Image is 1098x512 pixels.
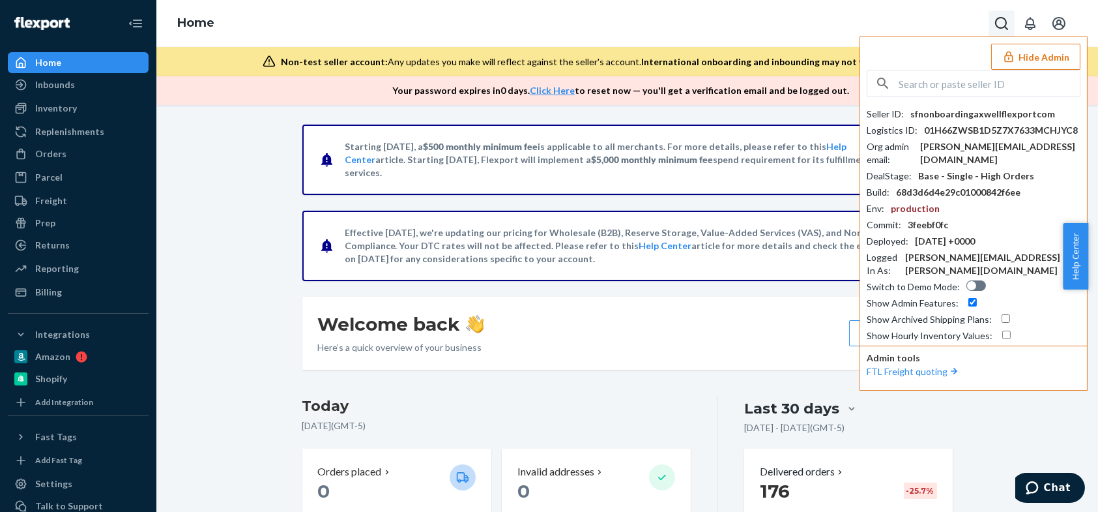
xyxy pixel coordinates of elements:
[8,427,149,447] button: Fast Tags
[920,140,1080,166] div: [PERSON_NAME][EMAIL_ADDRESS][DOMAIN_NAME]
[1046,10,1072,37] button: Open account menu
[867,186,889,199] div: Build :
[466,315,484,333] img: hand-wave emoji
[891,202,940,215] div: production
[281,56,388,67] span: Non-test seller account:
[345,140,908,179] p: Starting [DATE], a is applicable to all merchants. For more details, please refer to this article...
[8,190,149,211] a: Freight
[867,202,884,215] div: Env :
[35,194,67,207] div: Freight
[123,10,149,37] button: Close Navigation
[177,16,214,30] a: Home
[867,140,914,166] div: Org admin email :
[915,235,975,248] div: [DATE] +0000
[35,125,104,138] div: Replenishments
[8,167,149,188] a: Parcel
[318,341,484,354] p: Here’s a quick overview of your business
[8,235,149,256] a: Returns
[35,286,62,299] div: Billing
[35,217,55,230] div: Prep
[35,397,93,408] div: Add Integration
[867,251,899,277] div: Logged In As :
[345,226,908,265] p: Effective [DATE], we're updating our pricing for Wholesale (B2B), Reserve Storage, Value-Added Se...
[35,78,75,91] div: Inbounds
[8,121,149,142] a: Replenishments
[867,235,908,248] div: Deployed :
[8,143,149,164] a: Orders
[1063,223,1088,290] button: Help Center
[8,258,149,279] a: Reporting
[35,147,66,160] div: Orders
[281,55,979,68] div: Any updates you make will reflect against the seller's account.
[35,171,63,184] div: Parcel
[318,464,382,479] p: Orders placed
[760,480,790,502] span: 176
[867,108,904,121] div: Seller ID :
[867,218,901,232] div: Commit :
[35,455,82,466] div: Add Fast Tag
[517,480,530,502] span: 0
[867,366,961,377] a: FTL Freight quoting
[989,10,1015,37] button: Open Search Box
[991,44,1080,70] button: Hide Admin
[910,108,1055,121] div: sfnonboardingaxwellflexportcom
[8,369,149,389] a: Shopify
[1015,473,1085,505] iframe: Opens a widget where you can chat to one of our agents
[867,297,959,310] div: Show Admin Features :
[639,240,692,251] a: Help Center
[849,320,937,346] button: Create new
[8,74,149,95] a: Inbounds
[35,102,77,115] div: Inventory
[744,399,839,419] div: Last 30 days
[904,483,937,499] div: -25.7 %
[35,372,67,385] div: Shopify
[167,5,225,42] ol: breadcrumbs
[896,186,1020,199] div: 68d3d6d4e29c01000842f6ee
[8,346,149,367] a: Amazon
[35,262,79,275] div: Reporting
[302,396,691,417] h3: Today
[424,141,538,152] span: $500 monthly minimum fee
[530,85,575,96] a: Click Here
[899,70,1080,97] input: Search or paste seller ID
[8,98,149,119] a: Inventory
[8,324,149,345] button: Integrations
[905,251,1080,277] div: [PERSON_NAME][EMAIL_ADDRESS][PERSON_NAME][DOMAIN_NAME]
[14,17,70,30] img: Flexport logo
[918,170,1034,183] div: Base - Single - High Orders
[8,474,149,494] a: Settings
[908,218,948,232] div: 3feebf0fc
[867,280,960,294] div: Switch to Demo Mode :
[318,480,330,502] span: 0
[35,328,90,341] div: Integrations
[744,421,845,434] p: [DATE] - [DATE] ( GMT-5 )
[867,352,1080,365] p: Admin tools
[35,350,70,363] div: Amazon
[8,395,149,410] a: Add Integration
[35,430,77,444] div: Fast Tags
[35,56,61,69] div: Home
[35,477,72,490] div: Settings
[924,124,1078,137] div: 01H66ZWSB1D5Z7X7633MCHJYC8
[760,464,845,479] button: Delivered orders
[392,84,849,97] p: Your password expires in 0 days . to reset now — you'll get a verification email and be logged out.
[867,313,992,326] div: Show Archived Shipping Plans :
[35,239,70,252] div: Returns
[8,453,149,468] a: Add Fast Tag
[517,464,594,479] p: Invalid addresses
[318,312,484,336] h1: Welcome back
[641,56,979,67] span: International onboarding and inbounding may not work during impersonation.
[8,52,149,73] a: Home
[867,170,912,183] div: DealStage :
[867,124,917,137] div: Logistics ID :
[8,213,149,233] a: Prep
[1017,10,1043,37] button: Open notifications
[592,154,714,165] span: $5,000 monthly minimum fee
[867,329,992,342] div: Show Hourly Inventory Values :
[8,282,149,303] a: Billing
[302,419,691,432] p: [DATE] ( GMT-5 )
